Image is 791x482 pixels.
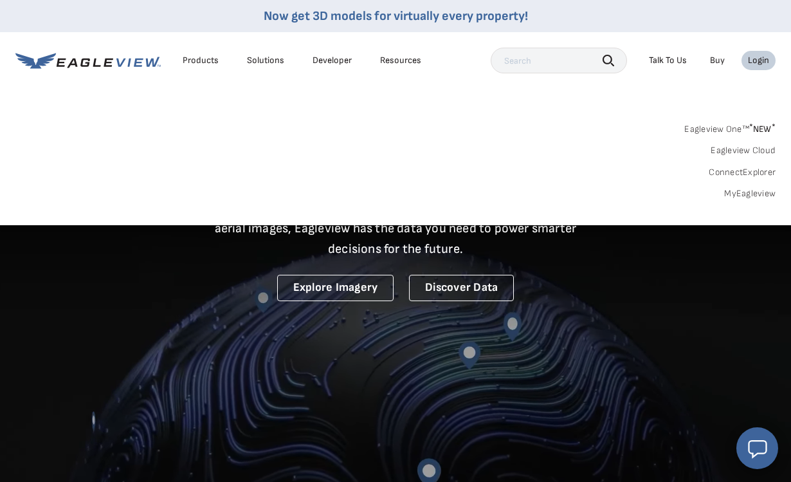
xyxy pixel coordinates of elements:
a: Discover Data [409,275,514,301]
div: Solutions [247,55,284,66]
a: Explore Imagery [277,275,394,301]
a: Now get 3D models for virtually every property! [264,8,528,24]
div: Products [183,55,219,66]
span: NEW [749,124,776,134]
div: Login [748,55,769,66]
a: ConnectExplorer [709,167,776,178]
a: Developer [313,55,352,66]
a: MyEagleview [724,188,776,199]
div: Resources [380,55,421,66]
input: Search [491,48,627,73]
a: Eagleview Cloud [711,145,776,156]
a: Buy [710,55,725,66]
div: Talk To Us [649,55,687,66]
a: Eagleview One™*NEW* [684,120,776,134]
button: Open chat window [736,427,778,469]
p: A new era starts here. Built on more than 3.5 billion high-resolution aerial images, Eagleview ha... [199,198,592,259]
